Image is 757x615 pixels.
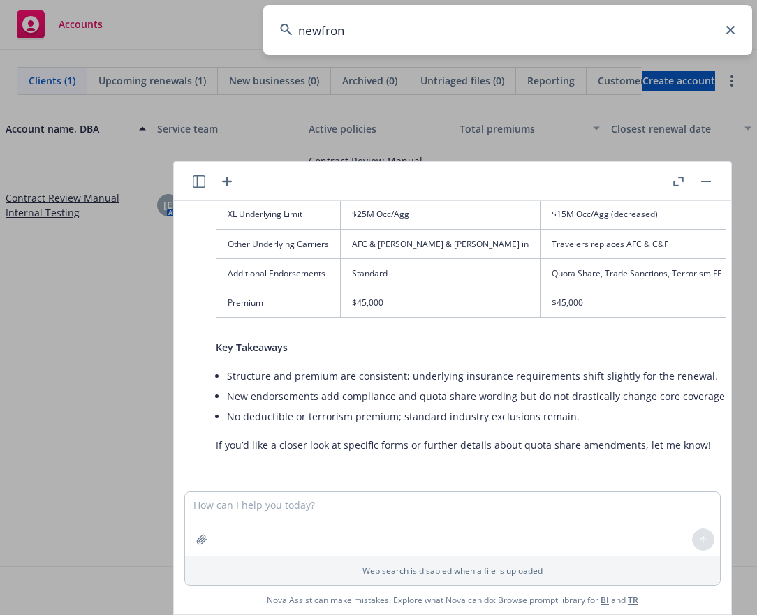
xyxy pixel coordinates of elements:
li: Structure and premium are consistent; underlying insurance requirements shift slightly for the re... [227,366,733,386]
td: $25M Occ/Agg [341,200,541,229]
td: Other Underlying Carriers [216,229,341,258]
td: $15M Occ/Agg (decreased) [541,200,733,229]
li: New endorsements add compliance and quota share wording but do not drastically change core coverage. [227,386,733,406]
td: Travelers replaces AFC & C&F [541,229,733,258]
td: $45,000 [341,288,541,317]
td: AFC & [PERSON_NAME] & [PERSON_NAME] in [341,229,541,258]
li: No deductible or terrorism premium; standard industry exclusions remain. [227,406,733,427]
td: Quota Share, Trade Sanctions, Terrorism FF [541,258,733,288]
td: XL Underlying Limit [216,200,341,229]
a: TR [628,594,638,606]
td: Additional Endorsements [216,258,341,288]
a: BI [601,594,609,606]
p: If you’d like a closer look at specific forms or further details about quota share amendments, le... [216,438,733,452]
input: Search... [263,5,752,55]
span: Key Takeaways [216,341,288,354]
p: Web search is disabled when a file is uploaded [193,565,712,577]
td: Standard [341,258,541,288]
span: Nova Assist can make mistakes. Explore what Nova can do: Browse prompt library for and [267,586,638,614]
td: $45,000 [541,288,733,317]
td: Premium [216,288,341,317]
